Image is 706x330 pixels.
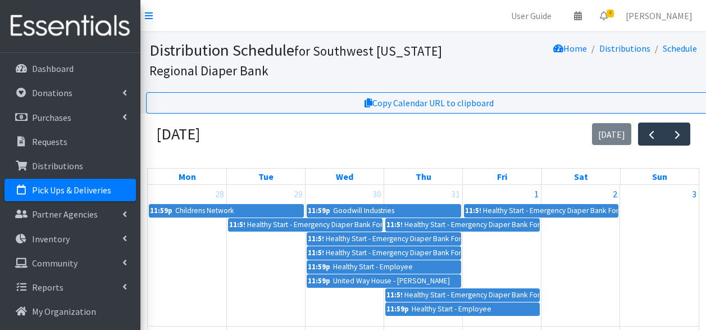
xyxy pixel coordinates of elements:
[226,185,305,327] td: July 29, 2025
[213,185,226,203] a: July 28, 2025
[176,169,198,184] a: Monday
[617,4,702,27] a: [PERSON_NAME]
[332,261,413,273] div: Healthy Start - Employee
[541,185,620,327] td: August 2, 2025
[332,205,395,217] div: Goodwill Industries
[404,219,539,231] div: Healthy Start - Emergency Diaper Bank Form ([PERSON_NAME])
[464,204,618,218] a: 11:59pHealthy Start - Emergency Diaper Bank Form ([PERSON_NAME])
[502,4,561,27] a: User Guide
[664,123,690,146] button: Next month
[482,205,618,217] div: Healthy Start - Emergency Diaper Bank Form ([PERSON_NAME])
[32,136,67,147] p: Requests
[305,185,384,327] td: July 30, 2025
[620,185,699,327] td: August 3, 2025
[4,82,136,104] a: Donations
[607,10,614,17] span: 4
[32,160,83,171] p: Distributions
[463,185,541,327] td: August 1, 2025
[385,288,540,302] a: 11:59pHealthy Start - Emergency Diaper Bank Form ([PERSON_NAME])
[650,169,669,184] a: Sunday
[307,274,461,288] a: 11:59pUnited Way House - [PERSON_NAME]
[156,125,200,144] h2: [DATE]
[592,123,632,145] button: [DATE]
[247,219,382,231] div: Healthy Start - Emergency Diaper Bank Form ([PERSON_NAME])
[32,233,70,245] p: Inventory
[495,169,509,184] a: Friday
[464,205,481,217] div: 11:59p
[663,43,697,54] a: Schedule
[411,303,492,315] div: Healthy Start - Employee
[4,300,136,323] a: My Organization
[307,204,461,218] a: 11:59pGoodwill Industries
[307,275,331,287] div: 11:59p
[256,169,276,184] a: Tuesday
[32,112,71,123] p: Purchases
[413,169,433,184] a: Thursday
[449,185,462,203] a: July 31, 2025
[599,43,650,54] a: Distributions
[149,43,442,79] small: for Southwest [US_STATE] Regional Diaper Bank
[32,282,63,293] p: Reports
[228,218,382,232] a: 11:59pHealthy Start - Emergency Diaper Bank Form ([PERSON_NAME])
[404,289,539,301] div: Healthy Start - Emergency Diaper Bank Form ([PERSON_NAME])
[325,233,461,245] div: Healthy Start - Emergency Diaper Bank Form ([PERSON_NAME])
[4,276,136,299] a: Reports
[334,169,356,184] a: Wednesday
[4,179,136,201] a: Pick Ups & Deliveries
[32,257,78,269] p: Community
[386,303,409,315] div: 11:59p
[307,260,461,274] a: 11:59pHealthy Start - Employee
[571,169,590,184] a: Saturday
[4,228,136,250] a: Inventory
[332,275,450,287] div: United Way House - [PERSON_NAME]
[4,7,136,45] img: HumanEssentials
[384,185,462,327] td: July 31, 2025
[307,205,331,217] div: 11:59p
[611,185,620,203] a: August 2, 2025
[385,302,540,316] a: 11:59pHealthy Start - Employee
[386,219,402,231] div: 11:59p
[532,185,541,203] a: August 1, 2025
[149,204,304,218] a: 11:59pChildrens Network
[4,57,136,80] a: Dashboard
[175,205,235,217] div: Childrens Network
[553,43,587,54] a: Home
[325,247,461,259] div: Healthy Start - Emergency Diaper Bank Form ([PERSON_NAME])
[32,63,74,74] p: Dashboard
[307,247,324,259] div: 11:59p
[148,185,226,327] td: July 28, 2025
[32,306,96,317] p: My Organization
[229,219,245,231] div: 11:59p
[370,185,384,203] a: July 30, 2025
[307,246,461,260] a: 11:59pHealthy Start - Emergency Diaper Bank Form ([PERSON_NAME])
[4,155,136,177] a: Distributions
[591,4,617,27] a: 4
[385,218,540,232] a: 11:59pHealthy Start - Emergency Diaper Bank Form ([PERSON_NAME])
[149,40,466,79] h1: Distribution Schedule
[32,184,111,196] p: Pick Ups & Deliveries
[307,232,461,246] a: 11:59pHealthy Start - Emergency Diaper Bank Form ([PERSON_NAME])
[149,205,173,217] div: 11:59p
[638,123,664,146] button: Previous month
[32,87,72,98] p: Donations
[307,233,324,245] div: 11:59p
[4,252,136,274] a: Community
[4,130,136,153] a: Requests
[32,209,98,220] p: Partner Agencies
[690,185,699,203] a: August 3, 2025
[4,106,136,129] a: Purchases
[291,185,305,203] a: July 29, 2025
[307,261,331,273] div: 11:59p
[4,203,136,225] a: Partner Agencies
[386,289,402,301] div: 11:59p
